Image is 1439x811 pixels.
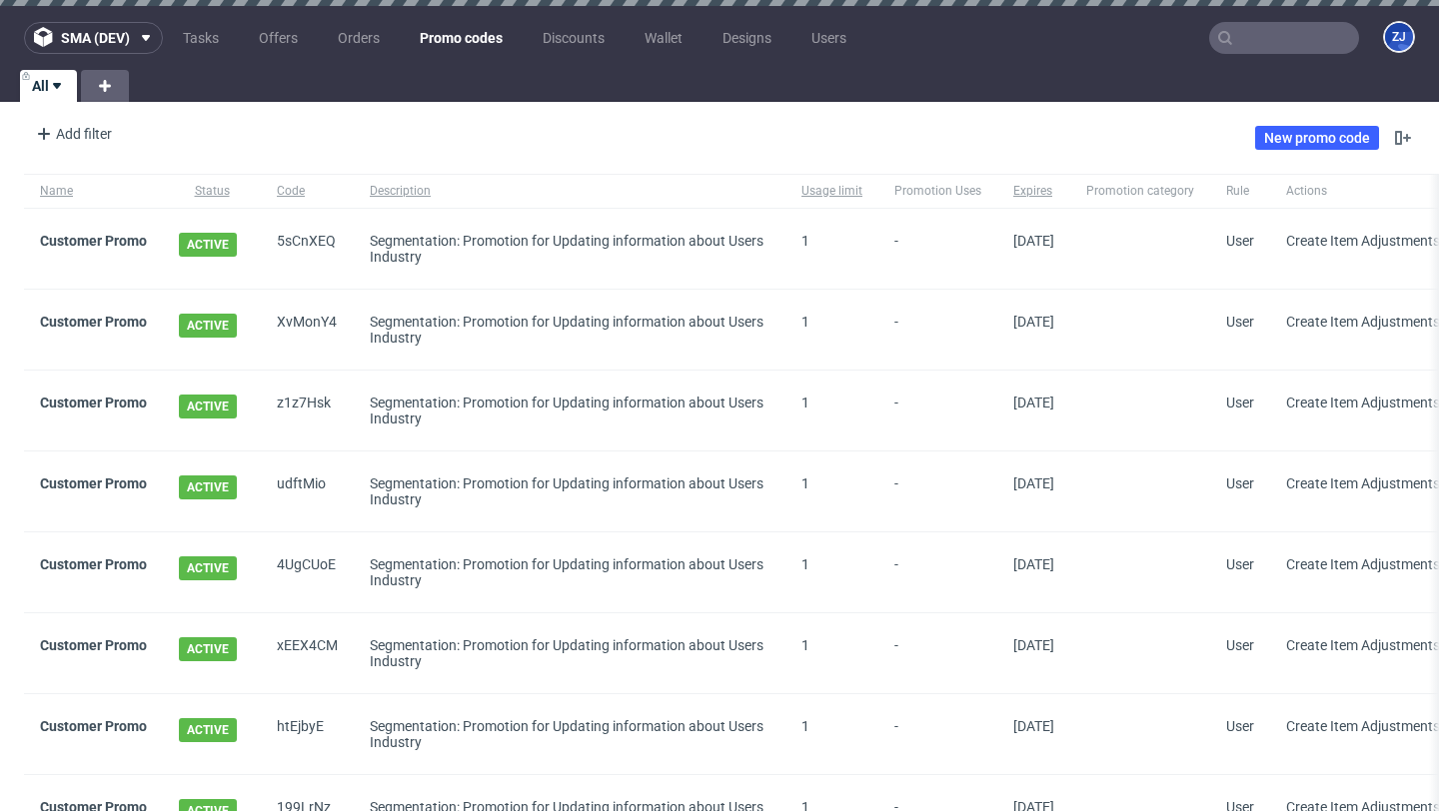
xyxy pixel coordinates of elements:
[894,637,981,669] span: -
[179,314,237,338] span: ACTIVE
[40,475,147,491] a: Customer Promo
[801,395,809,410] span: 1
[277,475,338,507] span: udftMio
[1013,637,1054,653] span: [DATE]
[370,718,769,750] div: Segmentation: Promotion for Updating information about Users Industry
[1226,556,1254,572] span: User
[633,22,695,54] a: Wallet
[1226,233,1254,249] span: User
[894,314,981,346] span: -
[171,22,231,54] a: Tasks
[40,233,147,249] a: Customer Promo
[40,183,147,200] span: Name
[370,395,769,426] div: Segmentation: Promotion for Updating information about Users Industry
[801,233,809,249] span: 1
[277,183,338,200] span: Code
[408,22,515,54] a: Promo codes
[277,637,338,669] span: xEEX4CM
[61,31,130,45] span: sma (dev)
[277,718,338,750] span: htEjbyE
[801,183,862,200] span: Usage limit
[40,556,147,572] a: Customer Promo
[370,233,769,265] div: Segmentation: Promotion for Updating information about Users Industry
[1226,314,1254,330] span: User
[370,183,769,200] span: Description
[326,22,392,54] a: Orders
[179,556,237,580] span: ACTIVE
[1013,183,1054,200] span: Expires
[801,556,809,572] span: 1
[277,233,338,265] span: 5sCnXEQ
[894,233,981,265] span: -
[1013,718,1054,734] span: [DATE]
[1226,475,1254,491] span: User
[40,395,147,410] a: Customer Promo
[1385,23,1413,51] figcaption: ZJ
[1013,556,1054,572] span: [DATE]
[370,314,769,346] div: Segmentation: Promotion for Updating information about Users Industry
[40,718,147,734] a: Customer Promo
[1013,395,1054,410] span: [DATE]
[1226,395,1254,410] span: User
[179,718,237,742] span: ACTIVE
[24,22,163,54] button: sma (dev)
[1013,314,1054,330] span: [DATE]
[894,556,981,588] span: -
[1086,183,1194,200] span: Promotion category
[801,637,809,653] span: 1
[894,718,981,750] span: -
[40,314,147,330] a: Customer Promo
[370,556,769,588] div: Segmentation: Promotion for Updating information about Users Industry
[179,183,245,200] span: Status
[711,22,783,54] a: Designs
[179,475,237,499] span: ACTIVE
[20,70,77,102] a: All
[179,395,237,418] span: ACTIVE
[247,22,310,54] a: Offers
[801,718,809,734] span: 1
[179,637,237,661] span: ACTIVE
[894,475,981,507] span: -
[1226,183,1254,200] span: Rule
[1226,718,1254,734] span: User
[179,233,237,257] span: ACTIVE
[894,395,981,426] span: -
[531,22,617,54] a: Discounts
[894,183,981,200] span: Promotion Uses
[801,475,809,491] span: 1
[1255,126,1379,150] a: New promo code
[370,637,769,669] div: Segmentation: Promotion for Updating information about Users Industry
[1226,637,1254,653] span: User
[277,314,338,346] span: XvMonY4
[277,556,338,588] span: 4UgCUoE
[370,475,769,507] div: Segmentation: Promotion for Updating information about Users Industry
[28,118,116,150] div: Add filter
[801,314,809,330] span: 1
[277,395,338,426] span: z1z7Hsk
[1013,475,1054,491] span: [DATE]
[1013,233,1054,249] span: [DATE]
[799,22,858,54] a: Users
[40,637,147,653] a: Customer Promo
